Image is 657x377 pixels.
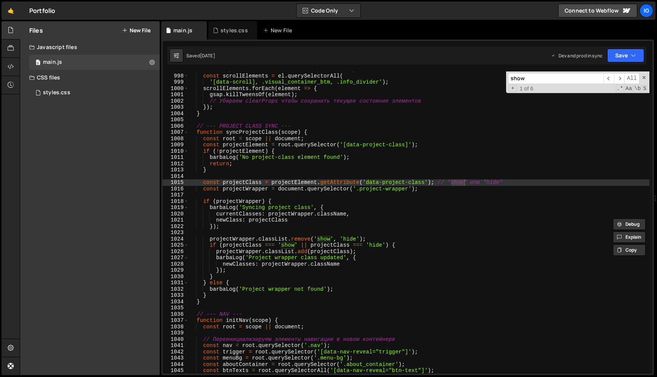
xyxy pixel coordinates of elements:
input: Search for [508,73,603,84]
div: 1043 [163,355,189,361]
span: Alt-Enter [624,73,640,84]
a: Ig [640,4,653,17]
button: Save [607,49,644,62]
div: 1010 [163,148,189,155]
div: 1013 [163,167,189,173]
div: 1023 [163,230,189,236]
div: Dev and prod in sync [551,52,603,59]
div: 1028 [163,261,189,268]
div: 1018 [163,198,189,205]
div: 1036 [163,311,189,318]
div: Saved [186,52,215,59]
div: 1037 [163,317,189,324]
div: 14577/44352.css [29,85,160,100]
div: 1016 [163,186,189,192]
div: 1002 [163,98,189,105]
div: 1011 [163,154,189,161]
div: 1005 [163,117,189,123]
div: 1031 [163,280,189,286]
button: Debug [613,219,646,230]
button: Code Only [297,4,360,17]
div: styles.css [43,89,70,96]
div: 1030 [163,274,189,280]
div: main.js [173,27,192,34]
div: 1024 [163,236,189,242]
div: 1025 [163,242,189,249]
div: 1035 [163,305,189,311]
div: 1021 [163,217,189,223]
div: 1032 [163,286,189,293]
a: 🤙 [2,2,20,20]
div: Javascript files [20,40,160,55]
div: 1034 [163,299,189,305]
span: RegExp Search [616,85,624,92]
div: 14577/44954.js [29,55,160,70]
div: 999 [163,79,189,86]
div: 1020 [163,211,189,217]
span: CaseSensitive Search [625,85,633,92]
div: 1012 [163,161,189,167]
div: New File [263,27,295,34]
span: Toggle Replace mode [509,85,517,92]
div: 1026 [163,249,189,255]
div: 1033 [163,292,189,299]
div: 1015 [163,179,189,186]
button: New File [122,27,151,33]
div: 1007 [163,129,189,136]
div: 1027 [163,255,189,261]
button: Explain [613,231,646,243]
div: 1017 [163,192,189,198]
div: 1044 [163,361,189,368]
a: Connect to Webflow [558,4,637,17]
div: 1045 [163,367,189,374]
span: 0 [36,60,40,66]
div: 1003 [163,104,189,111]
div: 1022 [163,223,189,230]
h2: Files [29,26,43,35]
div: 1039 [163,330,189,336]
div: 1004 [163,111,189,117]
div: CSS files [20,70,160,85]
div: 1041 [163,342,189,349]
div: 1040 [163,336,189,343]
div: 998 [163,73,189,79]
span: Search In Selection [642,85,647,92]
div: 1006 [163,123,189,130]
div: 1038 [163,324,189,330]
div: 1014 [163,173,189,180]
div: 1042 [163,349,189,355]
div: main.js [43,59,62,66]
div: 1000 [163,86,189,92]
div: 1008 [163,136,189,142]
div: Portfolio [29,6,55,15]
span: ​ [614,73,625,84]
span: 1 of 6 [517,86,536,92]
div: 1001 [163,92,189,98]
button: Copy [613,244,646,256]
div: 1009 [163,142,189,148]
span: ​ [603,73,614,84]
div: 1029 [163,267,189,274]
div: [DATE] [200,52,215,59]
div: styles.css [221,27,248,34]
div: 1019 [163,204,189,211]
span: Whole Word Search [633,85,641,92]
